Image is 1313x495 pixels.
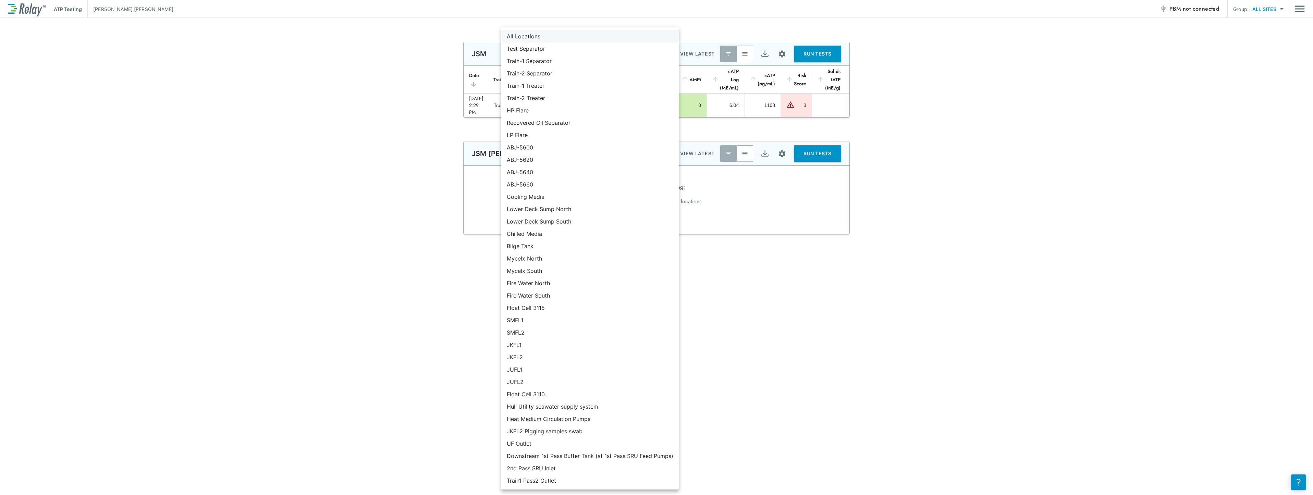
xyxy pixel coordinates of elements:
[501,154,679,166] li: ABJ-5620
[501,376,679,388] li: JUFL2
[501,203,679,215] li: Lower Deck Sump North
[501,351,679,363] li: JKFL2
[501,166,679,178] li: ABJ-5640
[501,437,679,450] li: UF Outlet
[501,55,679,67] li: Train-1 Separator
[501,302,679,314] li: Float Cell 3115
[501,400,679,413] li: Hull Utility seawater supply system
[501,388,679,400] li: Float Cell 3110.
[501,43,679,55] li: Test Separator
[501,339,679,351] li: JKFL1
[501,67,679,80] li: Train-2 Separator
[501,265,679,277] li: Mycelx South
[501,462,679,474] li: 2nd Pass SRU Inlet
[501,80,679,92] li: Train-1 Treater
[501,326,679,339] li: SMFL2
[501,191,679,203] li: Cooling Media
[501,117,679,129] li: Recovered Oil Separator
[501,474,679,487] li: Train1 Pass2 Outlet
[1291,474,1306,490] iframe: Resource center
[501,277,679,289] li: Fire Water North
[501,425,679,437] li: JKFL2 Pigging samples swab
[501,252,679,265] li: Mycelx North
[501,240,679,252] li: Bilge Tank
[501,92,679,104] li: Train-2 Treater
[501,413,679,425] li: Heat Medium Circulation Pumps
[501,363,679,376] li: JUFL1
[501,215,679,228] li: Lower Deck Sump South
[501,450,679,462] li: Downstream 1st Pass Buffer Tank (at 1st Pass SRU Feed Pumps)
[501,104,679,117] li: HP Flare
[501,228,679,240] li: Chilled Media
[501,141,679,154] li: ABJ-5600
[501,30,679,43] li: All Locations
[501,178,679,191] li: ABJ-5660
[501,314,679,326] li: SMFL1
[501,289,679,302] li: Fire Water South
[501,129,679,141] li: LP Flare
